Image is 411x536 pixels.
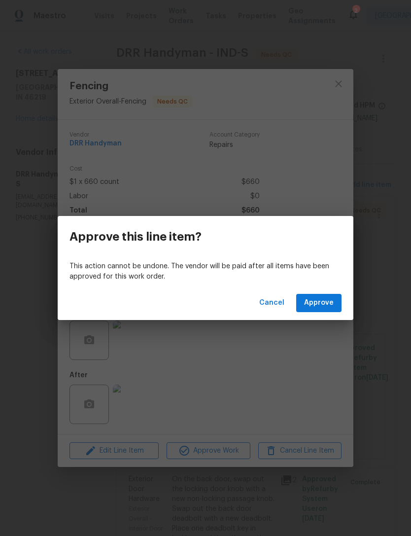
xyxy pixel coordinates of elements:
[69,261,342,282] p: This action cannot be undone. The vendor will be paid after all items have been approved for this...
[69,230,202,244] h3: Approve this line item?
[259,297,284,309] span: Cancel
[304,297,334,309] span: Approve
[255,294,288,312] button: Cancel
[296,294,342,312] button: Approve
